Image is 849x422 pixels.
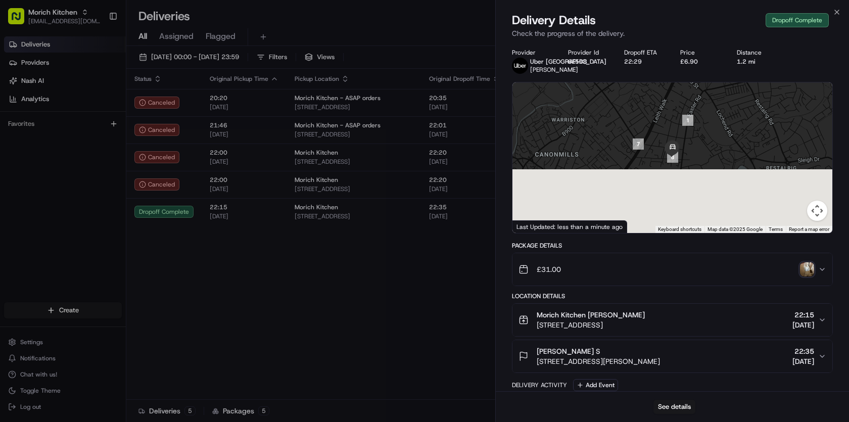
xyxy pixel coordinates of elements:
span: Map data ©2025 Google [707,226,763,232]
span: [STREET_ADDRESS][PERSON_NAME] [537,356,660,366]
div: 1 [682,115,693,126]
a: Terms (opens in new tab) [769,226,783,232]
a: 💻API Documentation [81,222,166,240]
button: 6E5D8 [568,58,587,66]
span: [DATE] [89,157,110,165]
span: Delivery Details [512,12,596,28]
div: Package Details [512,242,833,250]
div: Dropoff ETA [624,49,664,57]
button: £31.00photo_proof_of_delivery image [512,253,832,286]
span: [PERSON_NAME] [31,157,82,165]
span: • [136,184,139,192]
button: Start new chat [172,100,184,112]
span: [DATE] [792,356,814,366]
a: 📗Knowledge Base [6,222,81,240]
div: Provider Id [568,49,608,57]
span: Uber [GEOGRAPHIC_DATA] [530,58,606,66]
div: Price [680,49,720,57]
button: [PERSON_NAME] S[STREET_ADDRESS][PERSON_NAME]22:35[DATE] [512,340,832,372]
div: 📗 [10,227,18,235]
button: Map camera controls [807,201,827,221]
div: Delivery Activity [512,381,567,389]
button: Keyboard shortcuts [658,226,701,233]
a: Report a map error [789,226,829,232]
img: Asif Zaman Khan [10,147,26,163]
span: £31.00 [537,264,561,274]
button: Morich Kitchen [PERSON_NAME][STREET_ADDRESS]22:15[DATE] [512,304,832,336]
img: Nash [10,10,30,30]
div: Start new chat [45,97,166,107]
div: 7 [633,138,644,150]
span: [PERSON_NAME] S [537,346,600,356]
input: Clear [26,65,167,76]
span: [DATE] [792,320,814,330]
div: Distance [737,49,777,57]
p: Check the progress of the delivery. [512,28,833,38]
span: Pylon [101,251,122,258]
span: [DATE] [141,184,162,192]
div: £6.90 [680,58,720,66]
span: [PERSON_NAME] [530,66,578,74]
p: Welcome 👋 [10,40,184,57]
span: [STREET_ADDRESS] [537,320,645,330]
span: [PERSON_NAME] [PERSON_NAME] [31,184,134,192]
span: Morich Kitchen [PERSON_NAME] [537,310,645,320]
img: photo_proof_of_delivery image [800,262,814,276]
img: 4281594248423_2fcf9dad9f2a874258b8_72.png [21,97,39,115]
a: Powered byPylon [71,250,122,258]
a: Open this area in Google Maps (opens a new window) [515,220,548,233]
button: See all [157,129,184,142]
div: 22:29 [624,58,664,66]
img: uber-new-logo.jpeg [512,58,528,74]
img: 1736555255976-a54dd68f-1ca7-489b-9aae-adbdc363a1c4 [20,157,28,165]
span: Knowledge Base [20,226,77,236]
button: See details [653,400,695,414]
div: Provider [512,49,552,57]
div: We're available if you need us! [45,107,139,115]
img: Google [515,220,548,233]
img: 1736555255976-a54dd68f-1ca7-489b-9aae-adbdc363a1c4 [20,184,28,193]
div: Location Details [512,292,833,300]
span: 22:35 [792,346,814,356]
img: Dianne Alexi Soriano [10,174,26,191]
span: 22:15 [792,310,814,320]
div: Last Updated: less than a minute ago [512,220,627,233]
div: Past conversations [10,131,68,139]
div: 1.2 mi [737,58,777,66]
span: API Documentation [96,226,162,236]
img: 1736555255976-a54dd68f-1ca7-489b-9aae-adbdc363a1c4 [10,97,28,115]
button: Add Event [573,379,618,391]
span: • [84,157,87,165]
div: 💻 [85,227,93,235]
